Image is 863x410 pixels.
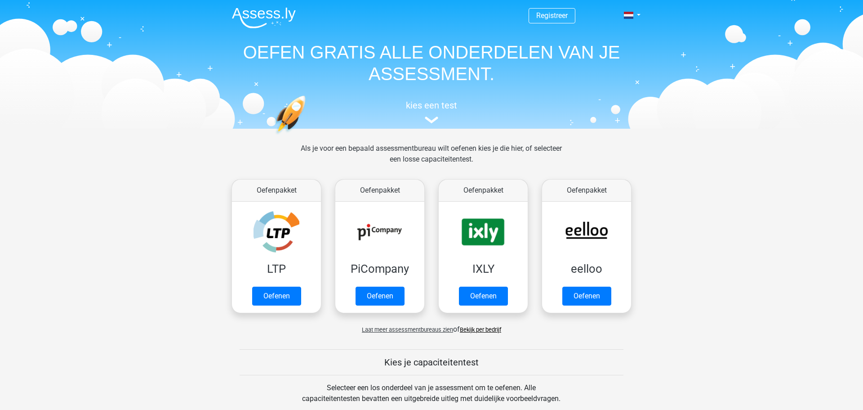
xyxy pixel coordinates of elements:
[240,357,623,368] h5: Kies je capaciteitentest
[356,287,405,306] a: Oefenen
[225,41,638,85] h1: OEFEN GRATIS ALLE ONDERDELEN VAN JE ASSESSMENT.
[562,287,611,306] a: Oefenen
[232,7,296,28] img: Assessly
[294,143,569,176] div: Als je voor een bepaald assessmentbureau wilt oefenen kies je die hier, of selecteer een losse ca...
[225,100,638,111] h5: kies een test
[225,100,638,124] a: kies een test
[536,11,568,20] a: Registreer
[274,95,340,177] img: oefenen
[252,287,301,306] a: Oefenen
[362,326,453,333] span: Laat meer assessmentbureaus zien
[225,317,638,335] div: of
[425,117,438,123] img: assessment
[459,287,508,306] a: Oefenen
[460,326,501,333] a: Bekijk per bedrijf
